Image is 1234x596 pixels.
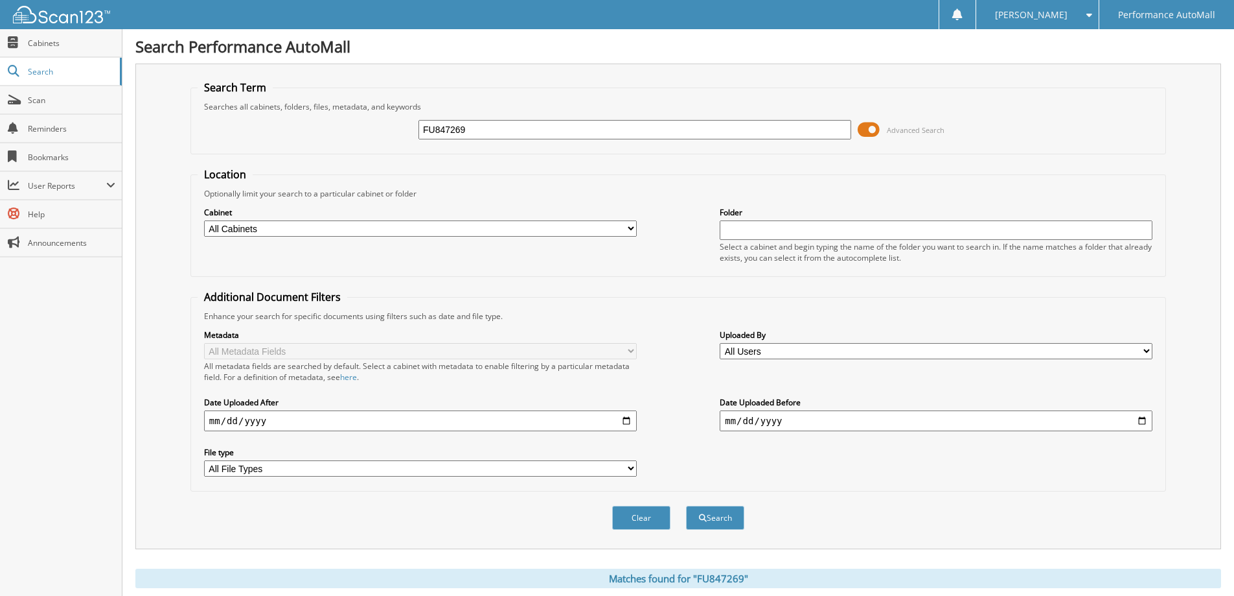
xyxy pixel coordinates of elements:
[13,6,110,23] img: scan123-logo-white.svg
[28,66,113,77] span: Search
[28,152,115,163] span: Bookmarks
[28,123,115,134] span: Reminders
[28,38,115,49] span: Cabinets
[204,447,637,458] label: File type
[204,411,637,431] input: start
[720,207,1152,218] label: Folder
[720,411,1152,431] input: end
[198,80,273,95] legend: Search Term
[204,329,637,340] label: Metadata
[887,125,944,135] span: Advanced Search
[198,101,1159,112] div: Searches all cabinets, folders, files, metadata, and keywords
[28,180,106,191] span: User Reports
[720,329,1152,340] label: Uploaded By
[198,167,253,182] legend: Location
[198,311,1159,322] div: Enhance your search for specific documents using filters such as date and file type.
[340,372,357,383] a: here
[720,397,1152,408] label: Date Uploaded Before
[28,237,115,248] span: Announcements
[135,36,1221,57] h1: Search Performance AutoMall
[28,95,115,106] span: Scan
[995,11,1068,19] span: [PERSON_NAME]
[686,506,744,530] button: Search
[135,569,1221,588] div: Matches found for "FU847269"
[720,241,1152,263] div: Select a cabinet and begin typing the name of the folder you want to search in. If the name match...
[204,397,637,408] label: Date Uploaded After
[612,506,670,530] button: Clear
[198,188,1159,199] div: Optionally limit your search to a particular cabinet or folder
[204,361,637,383] div: All metadata fields are searched by default. Select a cabinet with metadata to enable filtering b...
[198,290,347,304] legend: Additional Document Filters
[28,209,115,220] span: Help
[204,207,637,218] label: Cabinet
[1118,11,1215,19] span: Performance AutoMall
